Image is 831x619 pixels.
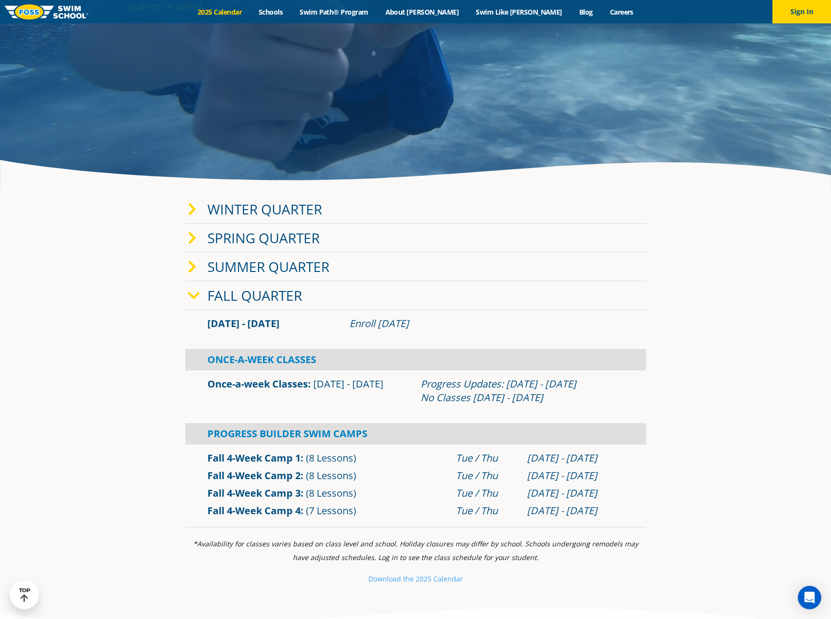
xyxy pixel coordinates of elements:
div: Enroll [DATE] [349,317,624,330]
small: Download th [368,574,410,583]
img: FOSS Swim School Logo [5,4,88,19]
div: [DATE] - [DATE] [527,504,624,518]
div: Tue / Thu [456,451,517,465]
a: Careers [601,7,642,17]
div: [DATE] - [DATE] [527,486,624,500]
div: Tue / Thu [456,469,517,483]
div: Progress Builder Swim Camps [185,423,646,445]
span: [DATE] - [DATE] [313,377,384,390]
span: (8 Lessons) [306,469,356,482]
small: e 2025 Calendar [410,574,463,583]
a: Fall 4-Week Camp 1 [207,451,301,464]
a: Blog [570,7,601,17]
div: Once-A-Week Classes [185,349,646,370]
span: (8 Lessons) [306,451,356,464]
div: Open Intercom Messenger [798,586,821,609]
a: Swim Path® Program [291,7,377,17]
div: Tue / Thu [456,486,517,500]
a: Swim Like [PERSON_NAME] [467,7,571,17]
a: Fall 4-Week Camp 4 [207,504,301,517]
a: Summer Quarter [207,257,329,276]
a: Fall 4-Week Camp 2 [207,469,301,482]
a: Download the 2025 Calendar [368,574,463,583]
span: (8 Lessons) [306,486,356,500]
div: [DATE] - [DATE] [527,451,624,465]
div: Progress Updates: [DATE] - [DATE] No Classes [DATE] - [DATE] [421,377,624,405]
div: TOP [19,587,30,602]
a: About [PERSON_NAME] [377,7,467,17]
a: Schools [250,7,291,17]
a: Spring Quarter [207,229,320,247]
i: *Availability for classes varies based on class level and school. Holiday closures may differ by ... [193,539,638,562]
a: Fall Quarter [207,286,302,305]
a: Fall 4-Week Camp 3 [207,486,301,500]
div: [DATE] - [DATE] [527,469,624,483]
div: Tue / Thu [456,504,517,518]
a: Winter Quarter [207,200,322,218]
span: (7 Lessons) [306,504,356,517]
a: 2025 Calendar [189,7,250,17]
span: [DATE] - [DATE] [207,317,280,330]
a: Once-a-week Classes [207,377,308,390]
